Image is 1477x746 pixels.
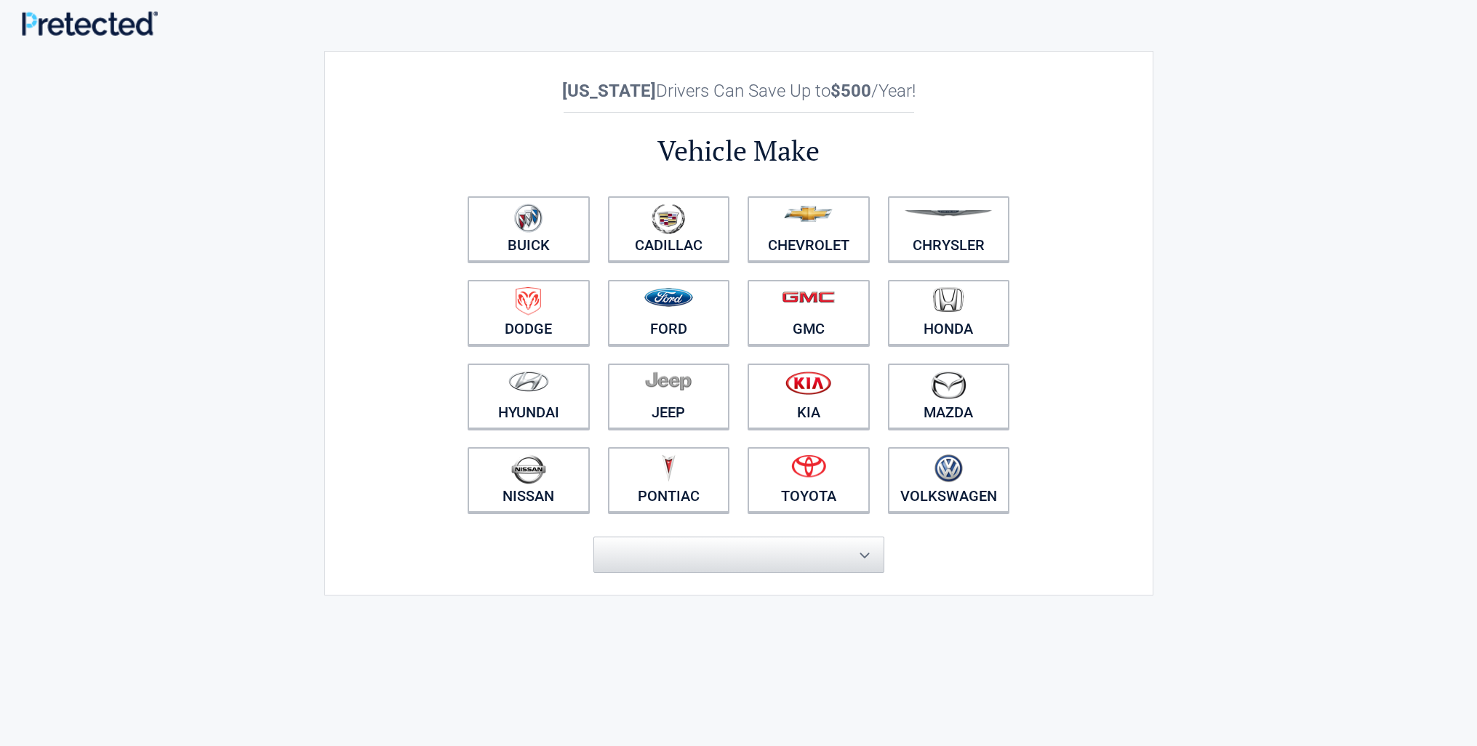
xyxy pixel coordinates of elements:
img: chevrolet [784,206,833,222]
a: Nissan [468,447,590,513]
a: Pontiac [608,447,730,513]
a: Buick [468,196,590,262]
a: Hyundai [468,364,590,429]
a: Chevrolet [748,196,870,262]
a: Honda [888,280,1010,345]
img: dodge [516,287,541,316]
a: Chrysler [888,196,1010,262]
a: Kia [748,364,870,429]
h2: Vehicle Make [459,132,1019,169]
a: Volkswagen [888,447,1010,513]
a: Dodge [468,280,590,345]
img: buick [514,204,543,233]
img: hyundai [508,371,549,392]
img: mazda [930,371,966,399]
a: GMC [748,280,870,345]
img: chrysler [904,210,993,217]
h2: Drivers Can Save Up to /Year [459,81,1019,101]
a: Mazda [888,364,1010,429]
img: cadillac [652,204,685,234]
img: gmc [782,291,835,303]
b: [US_STATE] [562,81,656,101]
a: Ford [608,280,730,345]
img: ford [644,288,693,307]
img: Main Logo [22,11,158,36]
img: honda [933,287,964,313]
img: kia [785,371,831,395]
b: $500 [830,81,871,101]
img: toyota [791,454,826,478]
a: Cadillac [608,196,730,262]
img: pontiac [661,454,676,482]
a: Toyota [748,447,870,513]
a: Jeep [608,364,730,429]
img: nissan [511,454,546,484]
img: jeep [645,371,692,391]
img: volkswagen [934,454,963,483]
